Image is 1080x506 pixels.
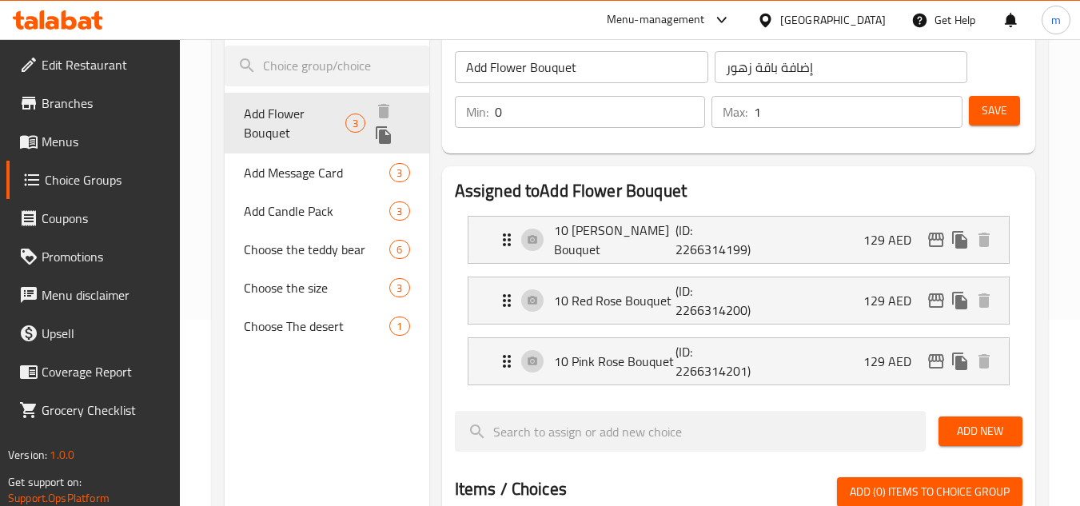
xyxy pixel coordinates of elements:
p: (ID: 2266314200) [675,281,757,320]
button: duplicate [372,123,396,147]
button: duplicate [948,349,972,373]
p: (ID: 2266314199) [675,221,757,259]
button: delete [972,349,996,373]
span: Coverage Report [42,362,168,381]
p: Min: [466,102,488,122]
li: Expand [455,331,1022,392]
div: Add Message Card3 [225,153,428,192]
span: Choose the size [244,278,389,297]
span: m [1051,11,1061,29]
span: 3 [390,204,408,219]
span: Get support on: [8,472,82,492]
button: delete [372,99,396,123]
button: duplicate [948,228,972,252]
p: 129 AED [863,230,924,249]
a: Menu disclaimer [6,276,181,314]
button: Add New [939,416,1022,446]
div: Menu-management [607,10,705,30]
div: Choose The desert1 [225,307,428,345]
div: Choose the size3 [225,269,428,307]
p: 10 Pink Rose Bouquet [554,352,676,371]
a: Coverage Report [6,353,181,391]
button: delete [972,289,996,313]
p: 129 AED [863,291,924,310]
span: 3 [390,281,408,296]
p: 10 [PERSON_NAME] Bouquet [554,221,676,259]
span: 3 [390,165,408,181]
div: Choose the teddy bear6 [225,230,428,269]
span: Edit Restaurant [42,55,168,74]
span: 1.0.0 [50,444,74,465]
span: Upsell [42,324,168,343]
div: Add Candle Pack3 [225,192,428,230]
button: edit [924,228,948,252]
button: Save [969,96,1020,126]
h2: Assigned to Add Flower Bouquet [455,179,1022,203]
span: Add Flower Bouquet [244,104,345,142]
p: 10 Red Rose Bouquet [554,291,676,310]
h2: Items / Choices [455,477,567,501]
a: Upsell [6,314,181,353]
span: Choose the teddy bear [244,240,389,259]
div: Expand [468,217,1009,263]
span: Menu disclaimer [42,285,168,305]
a: Branches [6,84,181,122]
button: duplicate [948,289,972,313]
div: Choices [389,240,409,259]
span: 6 [390,242,408,257]
a: Promotions [6,237,181,276]
span: Save [982,101,1007,121]
div: Choices [389,163,409,182]
span: 1 [390,319,408,334]
span: Promotions [42,247,168,266]
input: search [225,46,428,86]
span: 3 [346,116,365,131]
span: Coupons [42,209,168,228]
div: Choices [389,201,409,221]
p: (ID: 2266314201) [675,342,757,380]
div: [GEOGRAPHIC_DATA] [780,11,886,29]
p: 129 AED [863,352,924,371]
a: Grocery Checklist [6,391,181,429]
span: Menus [42,132,168,151]
button: delete [972,228,996,252]
div: Choices [345,114,365,133]
span: Choice Groups [45,170,168,189]
span: Add New [951,421,1010,441]
div: Choices [389,278,409,297]
a: Coupons [6,199,181,237]
input: search [455,411,926,452]
a: Choice Groups [6,161,181,199]
span: Version: [8,444,47,465]
p: Max: [723,102,747,122]
li: Expand [455,209,1022,270]
span: Branches [42,94,168,113]
span: Grocery Checklist [42,400,168,420]
div: Expand [468,277,1009,324]
li: Expand [455,270,1022,331]
span: Add (0) items to choice group [850,482,1010,502]
span: Choose The desert [244,317,389,336]
span: Add Message Card [244,163,389,182]
a: Menus [6,122,181,161]
button: edit [924,349,948,373]
div: Expand [468,338,1009,384]
div: Add Flower Bouquet3deleteduplicate [225,93,428,153]
button: edit [924,289,948,313]
a: Edit Restaurant [6,46,181,84]
span: Add Candle Pack [244,201,389,221]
